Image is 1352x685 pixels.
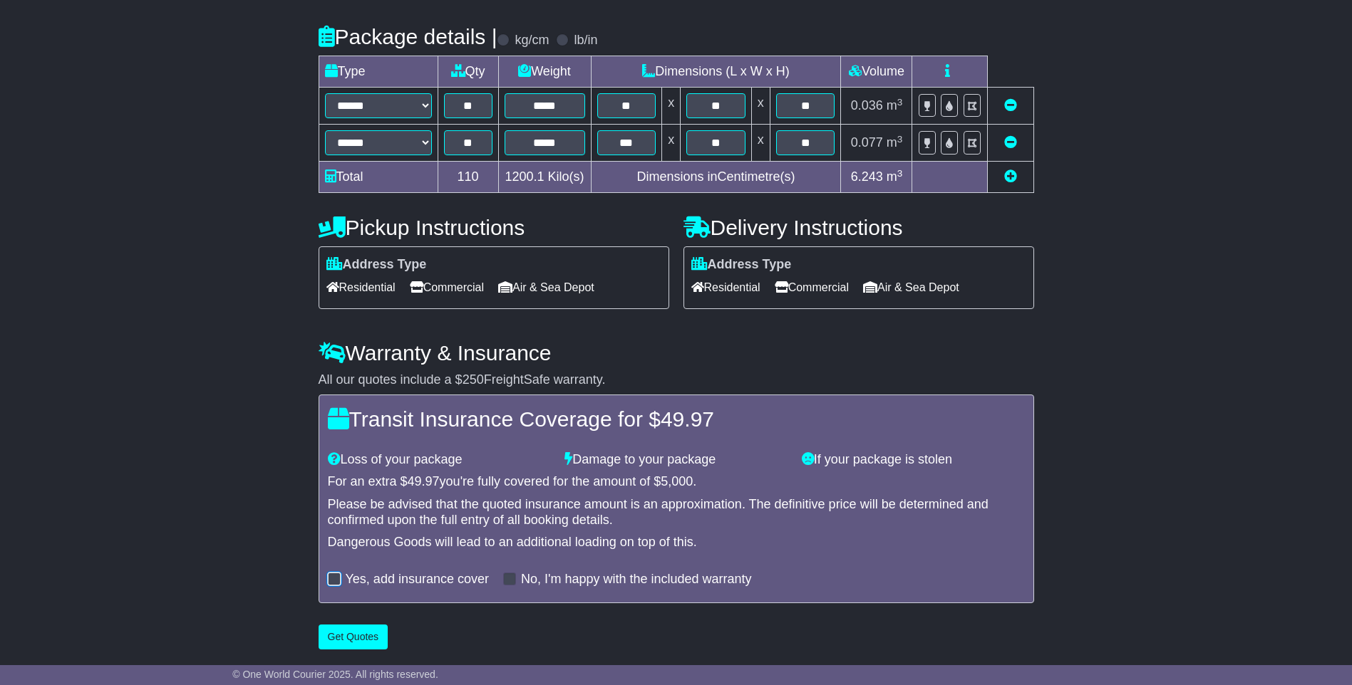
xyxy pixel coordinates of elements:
a: Remove this item [1004,98,1017,113]
label: Address Type [326,257,427,273]
td: Type [319,56,438,88]
span: 0.077 [851,135,883,150]
td: Dimensions (L x W x H) [591,56,841,88]
span: © One World Courier 2025. All rights reserved. [232,669,438,680]
td: x [751,125,770,162]
span: Commercial [775,276,849,298]
div: Damage to your package [557,452,795,468]
span: 5,000 [661,474,693,488]
a: Add new item [1004,169,1017,184]
td: x [662,88,681,125]
td: Qty [438,56,498,88]
sup: 3 [897,97,903,108]
label: No, I'm happy with the included warranty [521,572,752,587]
td: Weight [498,56,591,88]
h4: Warranty & Insurance [319,341,1034,365]
h4: Delivery Instructions [683,216,1034,239]
span: 49.97 [408,474,440,488]
a: Remove this item [1004,135,1017,150]
td: Volume [841,56,912,88]
td: Dimensions in Centimetre(s) [591,162,841,193]
span: Commercial [410,276,484,298]
td: x [751,88,770,125]
td: x [662,125,681,162]
div: Loss of your package [321,452,558,468]
div: Dangerous Goods will lead to an additional loading on top of this. [328,535,1025,550]
sup: 3 [897,168,903,179]
sup: 3 [897,134,903,145]
span: Air & Sea Depot [863,276,959,298]
span: 49.97 [661,407,714,431]
span: m [887,169,903,184]
span: m [887,98,903,113]
td: Kilo(s) [498,162,591,193]
span: 0.036 [851,98,883,113]
label: Address Type [691,257,792,273]
span: 250 [463,372,484,387]
span: 1200.1 [505,169,544,184]
h4: Pickup Instructions [319,216,669,239]
div: For an extra $ you're fully covered for the amount of $ . [328,474,1025,490]
span: 6.243 [851,169,883,184]
h4: Package details | [319,25,497,48]
h4: Transit Insurance Coverage for $ [328,407,1025,431]
div: Please be advised that the quoted insurance amount is an approximation. The definitive price will... [328,497,1025,528]
span: Residential [691,276,760,298]
span: Air & Sea Depot [498,276,594,298]
td: Total [319,162,438,193]
span: m [887,135,903,150]
label: Yes, add insurance cover [346,572,489,587]
label: kg/cm [515,33,549,48]
span: Residential [326,276,396,298]
div: If your package is stolen [795,452,1032,468]
td: 110 [438,162,498,193]
label: lb/in [574,33,597,48]
div: All our quotes include a $ FreightSafe warranty. [319,372,1034,388]
button: Get Quotes [319,624,388,649]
